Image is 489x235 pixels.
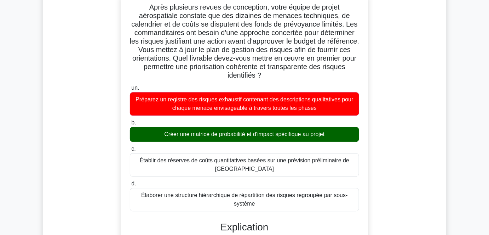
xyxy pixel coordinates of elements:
font: Élaborer une structure hiérarchique de répartition des risques regroupée par sous-système [141,192,347,207]
font: d. [131,180,136,186]
font: un. [131,85,139,91]
font: Préparez un registre des risques exhaustif contenant des descriptions qualitatives pour chaque me... [136,96,353,111]
font: b. [131,119,136,125]
font: Après plusieurs revues de conception, votre équipe de projet aérospatiale constate que des dizain... [130,3,359,79]
font: c. [131,146,136,152]
font: Établir des réserves de coûts quantitatives basées sur une prévision préliminaire de [GEOGRAPHIC_... [140,157,349,172]
font: Créer une matrice de probabilité et d'impact spécifique au projet [164,131,324,137]
font: Explication [220,222,268,233]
